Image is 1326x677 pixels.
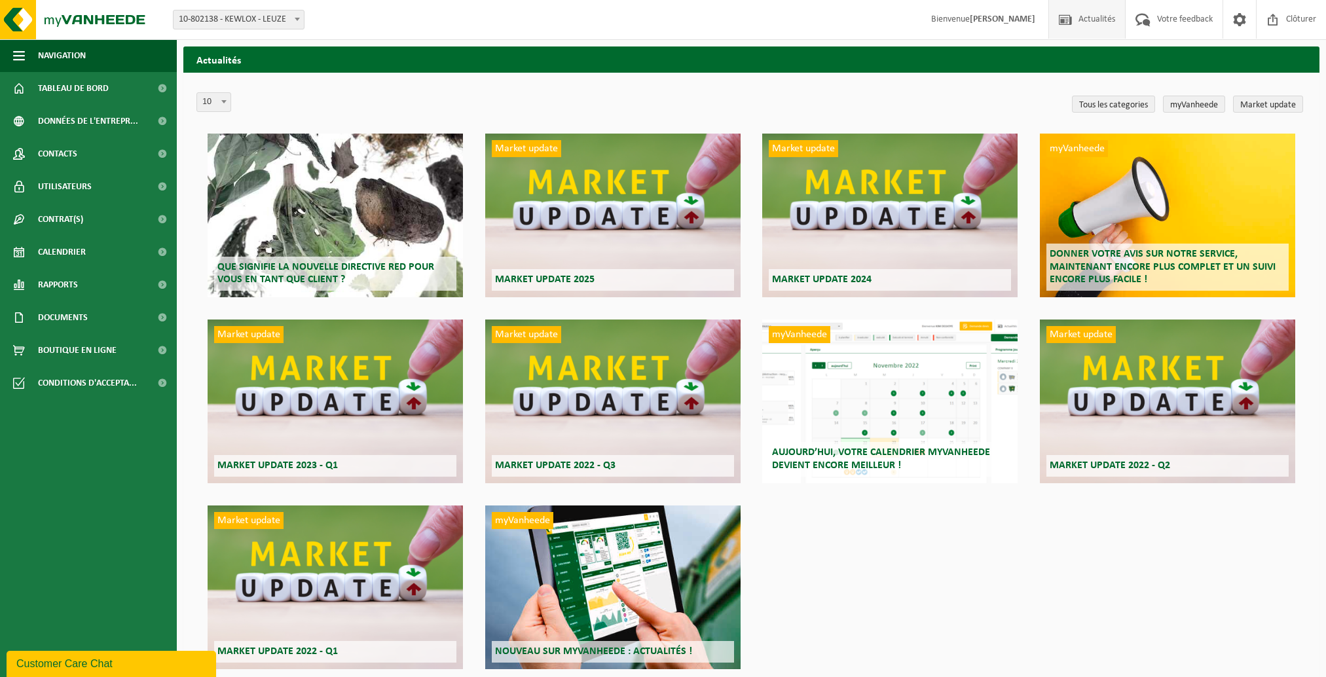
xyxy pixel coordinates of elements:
[208,134,463,297] a: Que signifie la nouvelle directive RED pour vous en tant que client ?
[495,460,616,471] span: Market update 2022 - Q3
[38,72,109,105] span: Tableau de bord
[38,334,117,367] span: Boutique en ligne
[492,512,553,529] span: myVanheede
[492,140,561,157] span: Market update
[762,320,1018,483] a: myVanheede Aujourd’hui, votre calendrier myVanheede devient encore meilleur !
[208,505,463,669] a: Market update Market update 2022 - Q1
[1046,140,1108,157] span: myVanheede
[495,274,595,285] span: Market update 2025
[970,14,1035,24] strong: [PERSON_NAME]
[769,140,838,157] span: Market update
[772,274,872,285] span: Market update 2024
[772,447,990,470] span: Aujourd’hui, votre calendrier myVanheede devient encore meilleur !
[492,326,561,343] span: Market update
[217,460,338,471] span: Market update 2023 - Q1
[38,268,78,301] span: Rapports
[217,646,338,657] span: Market update 2022 - Q1
[38,105,138,137] span: Données de l'entrepr...
[196,92,231,112] span: 10
[208,320,463,483] a: Market update Market update 2023 - Q1
[197,93,230,111] span: 10
[38,170,92,203] span: Utilisateurs
[1040,320,1295,483] a: Market update Market update 2022 - Q2
[38,137,77,170] span: Contacts
[174,10,304,29] span: 10-802138 - KEWLOX - LEUZE
[1072,96,1155,113] a: Tous les categories
[1233,96,1303,113] a: Market update
[762,134,1018,297] a: Market update Market update 2024
[214,512,284,529] span: Market update
[38,203,83,236] span: Contrat(s)
[1050,249,1276,284] span: Donner votre avis sur notre service, maintenant encore plus complet et un suivi encore plus facile !
[214,326,284,343] span: Market update
[485,505,741,669] a: myVanheede Nouveau sur myVanheede : Actualités !
[217,262,434,285] span: Que signifie la nouvelle directive RED pour vous en tant que client ?
[495,646,692,657] span: Nouveau sur myVanheede : Actualités !
[38,367,137,399] span: Conditions d'accepta...
[1040,134,1295,297] a: myVanheede Donner votre avis sur notre service, maintenant encore plus complet et un suivi encore...
[1046,326,1116,343] span: Market update
[485,320,741,483] a: Market update Market update 2022 - Q3
[769,326,830,343] span: myVanheede
[38,39,86,72] span: Navigation
[38,236,86,268] span: Calendrier
[183,46,1319,72] h2: Actualités
[7,648,219,677] iframe: chat widget
[1163,96,1225,113] a: myVanheede
[38,301,88,334] span: Documents
[1050,460,1170,471] span: Market update 2022 - Q2
[485,134,741,297] a: Market update Market update 2025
